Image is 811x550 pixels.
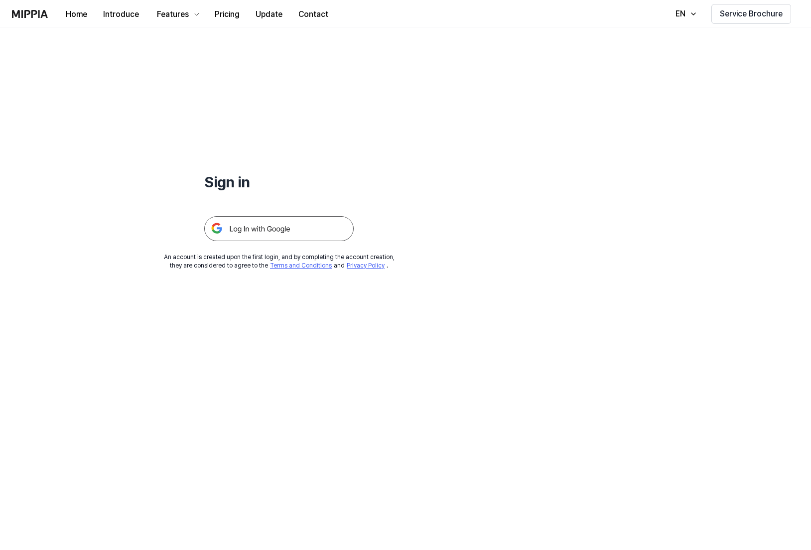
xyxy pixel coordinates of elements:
[12,10,48,18] img: logo
[147,4,207,24] button: Features
[666,4,703,24] button: EN
[347,262,385,269] a: Privacy Policy
[164,253,395,270] div: An account is created upon the first login, and by completing the account creation, they are cons...
[155,8,191,20] div: Features
[270,262,332,269] a: Terms and Conditions
[711,4,791,24] button: Service Brochure
[248,0,290,28] a: Update
[58,4,95,24] button: Home
[248,4,290,24] button: Update
[674,8,687,20] div: EN
[290,4,336,24] button: Contact
[204,216,354,241] img: 구글 로그인 버튼
[207,4,248,24] button: Pricing
[204,171,354,192] h1: Sign in
[95,4,147,24] button: Introduce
